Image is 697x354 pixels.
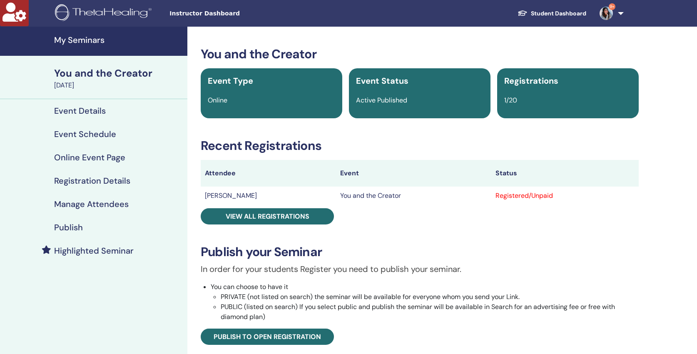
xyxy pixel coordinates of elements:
[211,282,639,322] li: You can choose to have it
[609,3,615,10] span: 9+
[201,263,639,275] p: In order for your students Register you need to publish your seminar.
[54,106,106,116] h4: Event Details
[201,160,336,187] th: Attendee
[356,96,407,105] span: Active Published
[226,212,309,221] span: View all registrations
[54,176,130,186] h4: Registration Details
[495,191,635,201] div: Registered/Unpaid
[54,80,182,90] div: [DATE]
[169,9,294,18] span: Instructor Dashboard
[336,160,491,187] th: Event
[49,66,187,90] a: You and the Creator[DATE]
[54,199,129,209] h4: Manage Attendees
[208,75,253,86] span: Event Type
[504,75,558,86] span: Registrations
[201,138,639,153] h3: Recent Registrations
[54,35,182,45] h4: My Seminars
[518,10,528,17] img: graduation-cap-white.svg
[201,47,639,62] h3: You and the Creator
[54,222,83,232] h4: Publish
[55,4,154,23] img: logo.png
[54,246,134,256] h4: Highlighted Seminar
[201,329,334,345] a: Publish to open registration
[208,96,227,105] span: Online
[214,332,321,341] span: Publish to open registration
[54,66,182,80] div: You and the Creator
[221,292,639,302] li: PRIVATE (not listed on search) the seminar will be available for everyone whom you send your Link.
[201,244,639,259] h3: Publish your Seminar
[504,96,517,105] span: 1/20
[201,208,334,224] a: View all registrations
[356,75,408,86] span: Event Status
[54,129,116,139] h4: Event Schedule
[201,187,336,205] td: [PERSON_NAME]
[511,6,593,21] a: Student Dashboard
[600,7,613,20] img: default.jpg
[54,152,125,162] h4: Online Event Page
[221,302,639,322] li: PUBLIC (listed on search) If you select public and publish the seminar will be available in Searc...
[491,160,639,187] th: Status
[336,187,491,205] td: You and the Creator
